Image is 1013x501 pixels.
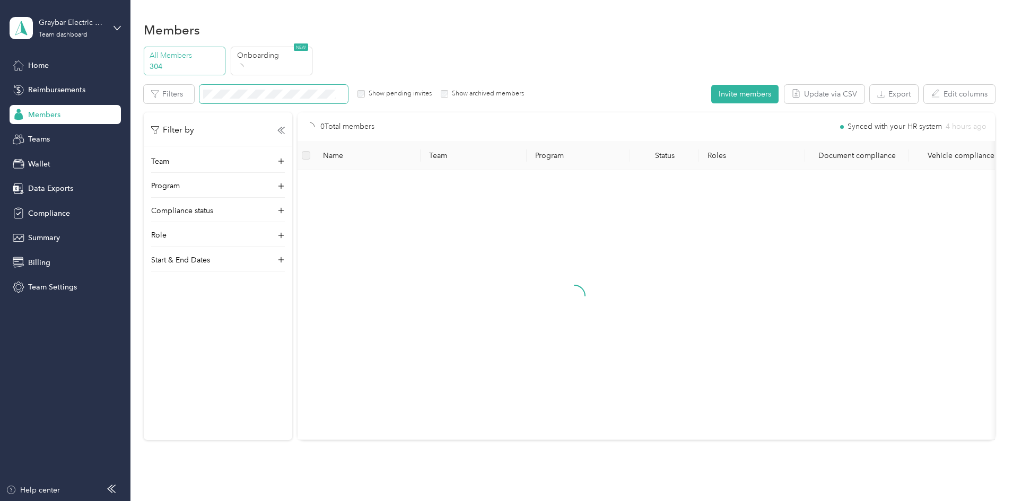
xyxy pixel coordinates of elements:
[946,123,986,130] span: 4 hours ago
[6,485,60,496] button: Help center
[39,17,105,28] div: Graybar Electric Company, Inc
[151,180,180,191] p: Program
[28,159,50,170] span: Wallet
[28,134,50,145] span: Teams
[784,85,864,103] button: Update via CSV
[294,43,308,51] span: NEW
[144,85,194,103] button: Filters
[28,232,60,243] span: Summary
[527,141,630,170] th: Program
[150,61,222,72] p: 304
[421,141,527,170] th: Team
[315,141,421,170] th: Name
[711,85,779,103] button: Invite members
[39,32,88,38] div: Team dashboard
[918,151,1005,160] div: Vehicle compliance
[151,254,210,266] p: Start & End Dates
[150,50,222,61] p: All Members
[151,230,167,241] p: Role
[28,208,70,219] span: Compliance
[699,141,805,170] th: Roles
[630,141,699,170] th: Status
[323,151,412,160] span: Name
[151,156,169,167] p: Team
[28,84,85,95] span: Reimbursements
[144,24,200,36] h1: Members
[954,442,1013,501] iframe: Everlance-gr Chat Button Frame
[870,85,918,103] button: Export
[814,151,901,160] div: Document compliance
[365,89,432,99] label: Show pending invites
[28,60,49,71] span: Home
[237,50,309,61] p: Onboarding
[448,89,524,99] label: Show archived members
[151,205,213,216] p: Compliance status
[28,109,60,120] span: Members
[320,121,374,133] p: 0 Total members
[848,123,942,130] span: Synced with your HR system
[28,282,77,293] span: Team Settings
[28,183,73,194] span: Data Exports
[28,257,50,268] span: Billing
[924,85,995,103] button: Edit columns
[151,124,194,137] p: Filter by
